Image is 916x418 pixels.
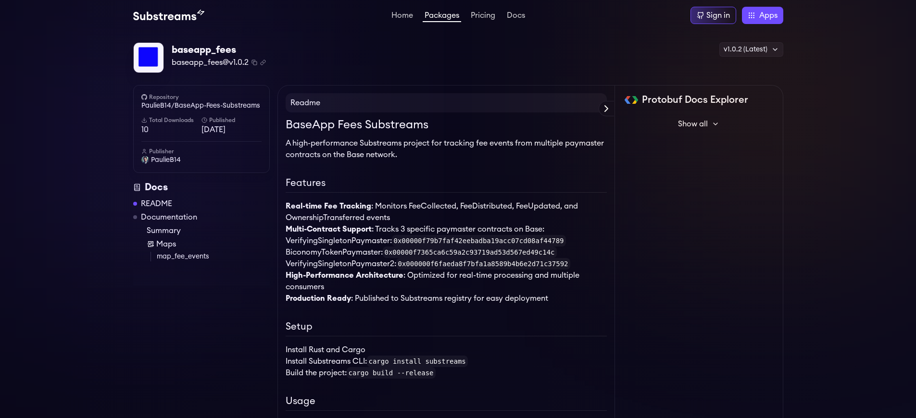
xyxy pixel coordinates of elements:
[625,114,773,134] button: Show all
[286,246,607,258] li: BiconomyTokenPaymaster:
[286,223,607,270] li: : Tracks 3 specific paymaster contracts on Base:
[141,156,149,164] img: User Avatar
[719,42,783,57] div: v1.0.2 (Latest)
[286,93,607,112] h4: Readme
[141,94,147,100] img: github
[759,10,778,21] span: Apps
[286,367,607,379] li: Build the project:
[201,124,262,135] span: [DATE]
[505,12,527,21] a: Docs
[286,258,607,270] li: VerifyingSingletonPaymaster2:
[706,10,730,21] div: Sign in
[286,270,607,293] li: : Optimized for real-time processing and multiple consumers
[141,116,201,124] h6: Total Downloads
[286,225,372,233] strong: Multi-Contract Support
[286,293,607,304] li: : Published to Substreams registry for easy deployment
[286,202,371,210] strong: Real-time Fee Tracking
[367,356,468,367] code: cargo install substreams
[201,116,262,124] h6: Published
[147,225,270,236] a: Summary
[347,367,436,379] code: cargo build --release
[286,344,607,356] li: Install Rust and Cargo
[147,240,154,248] img: Map icon
[133,181,270,194] div: Docs
[423,12,461,22] a: Packages
[141,198,172,209] a: README
[286,356,607,367] li: Install Substreams CLI:
[134,43,163,73] img: Package Logo
[157,252,270,261] a: map_fee_events
[141,101,262,111] a: PaulieB14/BaseApp-Fees-Substreams
[147,238,270,250] a: Maps
[389,12,415,21] a: Home
[286,137,607,160] p: A high-performance Substreams project for tracking fee events from multiple paymaster contracts o...
[286,116,607,134] h1: BaseApp Fees Substreams
[260,60,266,65] button: Copy .spkg link to clipboard
[286,295,351,302] strong: Production Ready
[286,271,403,279] strong: High-Performance Architecture
[141,124,201,135] span: 10
[469,12,497,21] a: Pricing
[286,176,607,193] h2: Features
[383,246,557,258] code: 0x00000f7365ca6c59a2c93719ad53d567ed49c14c
[133,10,204,21] img: Substream's logo
[678,118,708,130] span: Show all
[251,60,257,65] button: Copy package name and version
[690,7,736,24] a: Sign in
[151,155,181,165] span: PaulieB14
[286,320,607,336] h2: Setup
[141,155,262,165] a: PaulieB14
[141,211,197,223] a: Documentation
[141,93,262,101] h6: Repository
[642,93,748,107] h2: Protobuf Docs Explorer
[625,96,639,104] img: Protobuf
[286,200,607,223] li: : Monitors FeeCollected, FeeDistributed, FeeUpdated, and OwnershipTransferred events
[172,57,249,68] span: baseapp_fees@v1.0.2
[141,148,262,155] h6: Publisher
[172,43,266,57] div: baseapp_fees
[286,394,607,411] h2: Usage
[396,258,570,270] code: 0x000000f6faeda8f7bfa1a8589b4b6e2d71c37592
[286,235,607,246] li: VerifyingSingletonPaymaster:
[392,235,566,246] code: 0x00000f79b7faf42eebadba19acc07cd08af44789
